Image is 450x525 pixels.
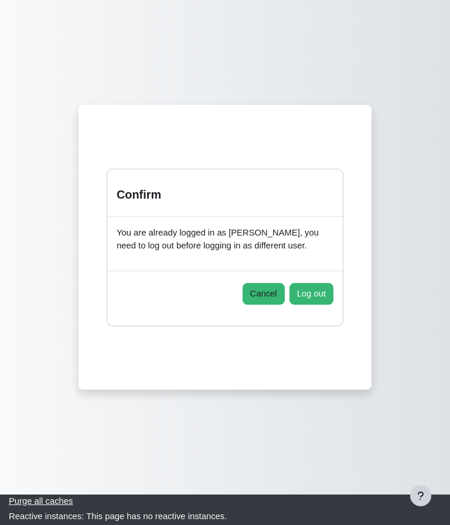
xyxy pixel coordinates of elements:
[289,283,333,304] button: Log out
[410,485,431,506] button: Show footer
[117,188,161,202] h4: Confirm
[86,512,227,521] span: This page has no reactive instances.
[9,510,441,523] div: Reactive instances:
[9,19,441,495] section: Content
[9,496,73,506] a: Purge all caches
[243,283,285,304] button: Cancel
[117,226,333,252] p: You are already logged in as [PERSON_NAME], you need to log out before logging in as different user.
